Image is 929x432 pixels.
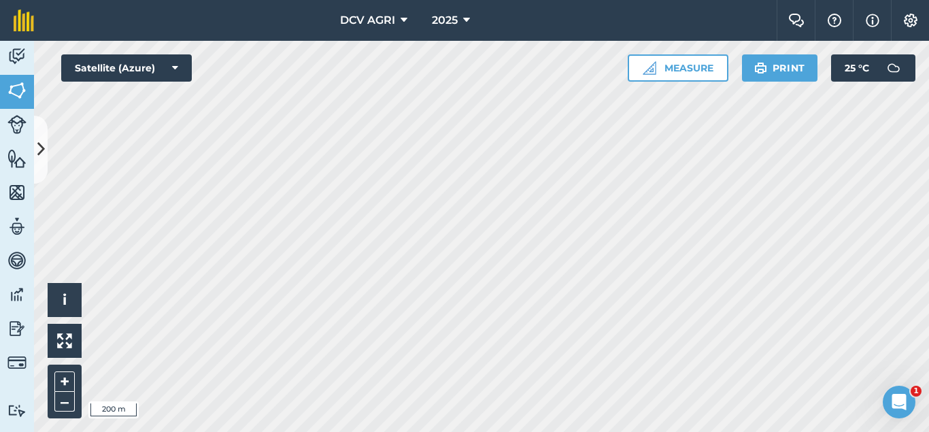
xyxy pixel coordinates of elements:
img: svg+xml;base64,PHN2ZyB4bWxucz0iaHR0cDovL3d3dy53My5vcmcvMjAwMC9zdmciIHdpZHRoPSIxOSIgaGVpZ2h0PSIyNC... [754,60,767,76]
img: Two speech bubbles overlapping with the left bubble in the forefront [788,14,805,27]
button: + [54,371,75,392]
img: fieldmargin Logo [14,10,34,31]
button: – [54,392,75,412]
button: Measure [628,54,728,82]
img: svg+xml;base64,PD94bWwgdmVyc2lvbj0iMS4wIiBlbmNvZGluZz0idXRmLTgiPz4KPCEtLSBHZW5lcmF0b3I6IEFkb2JlIE... [880,54,907,82]
button: i [48,283,82,317]
span: 1 [911,386,922,397]
img: svg+xml;base64,PHN2ZyB4bWxucz0iaHR0cDovL3d3dy53My5vcmcvMjAwMC9zdmciIHdpZHRoPSI1NiIgaGVpZ2h0PSI2MC... [7,148,27,169]
img: svg+xml;base64,PHN2ZyB4bWxucz0iaHR0cDovL3d3dy53My5vcmcvMjAwMC9zdmciIHdpZHRoPSI1NiIgaGVpZ2h0PSI2MC... [7,182,27,203]
img: svg+xml;base64,PD94bWwgdmVyc2lvbj0iMS4wIiBlbmNvZGluZz0idXRmLTgiPz4KPCEtLSBHZW5lcmF0b3I6IEFkb2JlIE... [7,216,27,237]
span: 25 ° C [845,54,869,82]
img: Four arrows, one pointing top left, one top right, one bottom right and the last bottom left [57,333,72,348]
img: svg+xml;base64,PHN2ZyB4bWxucz0iaHR0cDovL3d3dy53My5vcmcvMjAwMC9zdmciIHdpZHRoPSIxNyIgaGVpZ2h0PSIxNy... [866,12,879,29]
img: svg+xml;base64,PD94bWwgdmVyc2lvbj0iMS4wIiBlbmNvZGluZz0idXRmLTgiPz4KPCEtLSBHZW5lcmF0b3I6IEFkb2JlIE... [7,404,27,417]
span: 2025 [432,12,458,29]
iframe: Intercom live chat [883,386,915,418]
img: A question mark icon [826,14,843,27]
button: Print [742,54,818,82]
img: svg+xml;base64,PD94bWwgdmVyc2lvbj0iMS4wIiBlbmNvZGluZz0idXRmLTgiPz4KPCEtLSBHZW5lcmF0b3I6IEFkb2JlIE... [7,284,27,305]
img: svg+xml;base64,PD94bWwgdmVyc2lvbj0iMS4wIiBlbmNvZGluZz0idXRmLTgiPz4KPCEtLSBHZW5lcmF0b3I6IEFkb2JlIE... [7,353,27,372]
img: svg+xml;base64,PD94bWwgdmVyc2lvbj0iMS4wIiBlbmNvZGluZz0idXRmLTgiPz4KPCEtLSBHZW5lcmF0b3I6IEFkb2JlIE... [7,250,27,271]
img: svg+xml;base64,PD94bWwgdmVyc2lvbj0iMS4wIiBlbmNvZGluZz0idXRmLTgiPz4KPCEtLSBHZW5lcmF0b3I6IEFkb2JlIE... [7,115,27,134]
img: svg+xml;base64,PHN2ZyB4bWxucz0iaHR0cDovL3d3dy53My5vcmcvMjAwMC9zdmciIHdpZHRoPSI1NiIgaGVpZ2h0PSI2MC... [7,80,27,101]
img: svg+xml;base64,PD94bWwgdmVyc2lvbj0iMS4wIiBlbmNvZGluZz0idXRmLTgiPz4KPCEtLSBHZW5lcmF0b3I6IEFkb2JlIE... [7,46,27,67]
button: 25 °C [831,54,915,82]
img: svg+xml;base64,PD94bWwgdmVyc2lvbj0iMS4wIiBlbmNvZGluZz0idXRmLTgiPz4KPCEtLSBHZW5lcmF0b3I6IEFkb2JlIE... [7,318,27,339]
img: Ruler icon [643,61,656,75]
button: Satellite (Azure) [61,54,192,82]
img: A cog icon [902,14,919,27]
span: i [63,291,67,308]
span: DCV AGRI [340,12,395,29]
